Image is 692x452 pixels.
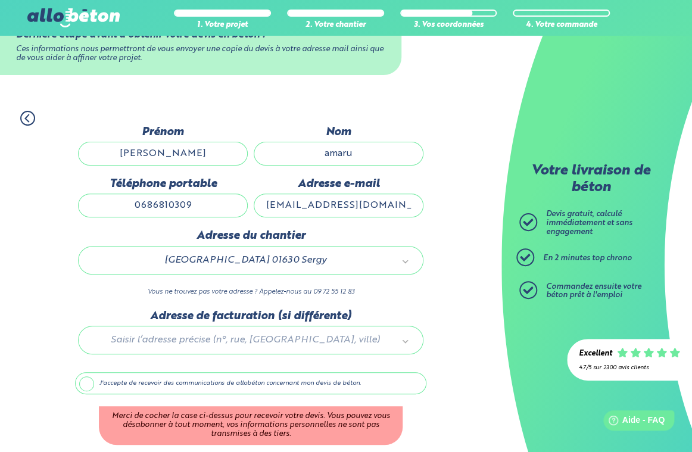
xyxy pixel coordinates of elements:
[78,194,248,217] input: ex : 0642930817
[78,126,248,139] label: Prénom
[543,254,632,262] span: En 2 minutes top chrono
[513,21,610,30] div: 4. Votre commande
[546,210,632,235] span: Devis gratuit, calculé immédiatement et sans engagement
[579,364,680,371] div: 4.7/5 sur 2300 avis clients
[78,286,423,298] p: Vous ne trouvez pas votre adresse ? Appelez-nous au 09 72 55 12 83
[546,283,641,300] span: Commandez ensuite votre béton prêt à l'emploi
[91,253,411,268] a: [GEOGRAPHIC_DATA] 01630 Sergy
[254,194,423,217] input: ex : contact@allobeton.fr
[95,253,395,268] span: [GEOGRAPHIC_DATA] 01630 Sergy
[586,406,679,439] iframe: Help widget launcher
[254,142,423,166] input: Quel est votre nom de famille ?
[78,229,423,242] label: Adresse du chantier
[579,350,612,359] div: Excellent
[254,126,423,139] label: Nom
[522,163,659,196] p: Votre livraison de béton
[99,406,403,444] div: Merci de cocher la case ci-dessus pour recevoir votre devis. Vous pouvez vous désabonner à tout m...
[400,21,497,30] div: 3. Vos coordonnées
[254,177,423,191] label: Adresse e-mail
[174,21,271,30] div: 1. Votre projet
[287,21,384,30] div: 2. Votre chantier
[27,8,119,27] img: allobéton
[78,142,248,166] input: Quel est votre prénom ?
[16,45,385,63] div: Ces informations nous permettront de vous envoyer une copie du devis à votre adresse mail ainsi q...
[75,372,426,395] label: J'accepte de recevoir des communications de allobéton concernant mon devis de béton.
[78,177,248,191] label: Téléphone portable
